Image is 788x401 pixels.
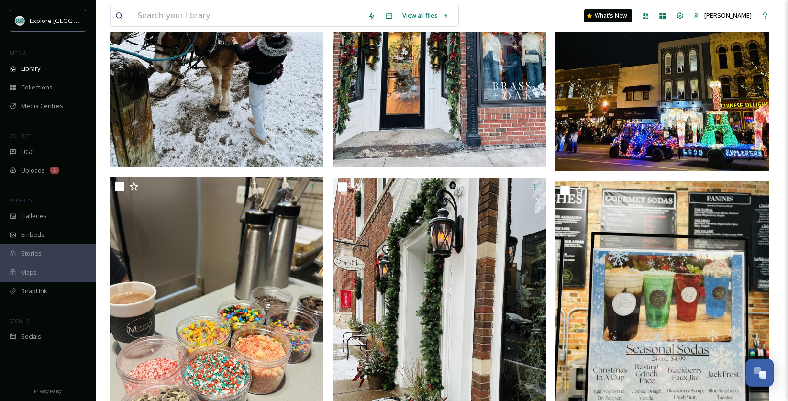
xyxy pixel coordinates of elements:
span: Stories [21,249,42,258]
span: Galleries [21,212,47,221]
a: What's New [584,9,632,22]
img: 67e7af72-b6c8-455a-acf8-98e6fe1b68aa.avif [15,16,25,25]
span: SnapLink [21,287,47,296]
span: Socials [21,332,41,341]
span: Library [21,64,40,73]
span: Privacy Policy [34,388,62,394]
a: Privacy Policy [34,385,62,396]
span: Uploads [21,166,45,175]
span: SOCIALS [10,317,29,324]
input: Search your library [133,5,363,26]
span: Explore [GEOGRAPHIC_DATA][PERSON_NAME] [30,16,161,25]
button: Open Chat [746,359,774,387]
span: Maps [21,268,37,277]
a: View all files [398,6,454,25]
a: [PERSON_NAME] [688,6,756,25]
span: Collections [21,83,53,92]
span: Media Centres [21,101,63,111]
span: COLLECT [10,133,30,140]
span: Embeds [21,230,44,239]
span: WIDGETS [10,197,32,204]
span: [PERSON_NAME] [704,11,752,20]
div: 2 [50,167,59,174]
span: UGC [21,147,34,156]
span: MEDIA [10,49,26,56]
